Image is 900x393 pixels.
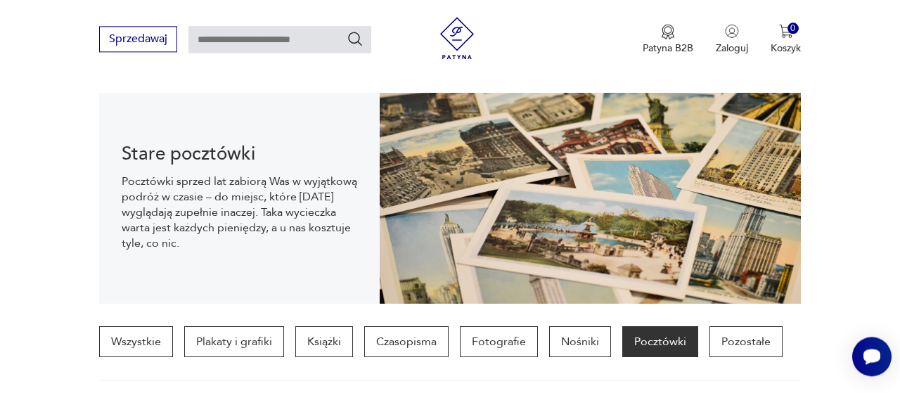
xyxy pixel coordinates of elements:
a: Fotografie [460,326,538,357]
p: Zaloguj [716,41,748,55]
h1: Stare pocztówki [122,146,357,162]
a: Sprzedawaj [99,35,177,45]
button: Sprzedawaj [99,26,177,52]
iframe: Smartsupp widget button [852,337,892,376]
a: Pocztówki [622,326,698,357]
button: Patyna B2B [643,24,693,55]
img: Pocztówki [380,93,801,304]
a: Pozostałe [709,326,783,357]
a: Czasopisma [364,326,449,357]
div: 0 [787,22,799,34]
a: Ikona medaluPatyna B2B [643,24,693,55]
button: Zaloguj [716,24,748,55]
img: Ikona koszyka [779,24,793,38]
p: Patyna B2B [643,41,693,55]
img: Ikona medalu [661,24,675,39]
img: Patyna - sklep z meblami i dekoracjami vintage [436,17,478,59]
a: Wszystkie [99,326,173,357]
p: Koszyk [771,41,801,55]
button: Szukaj [347,30,364,47]
button: 0Koszyk [771,24,801,55]
a: Plakaty i grafiki [184,326,284,357]
img: Ikonka użytkownika [725,24,739,38]
a: Nośniki [549,326,611,357]
p: Pocztówki sprzed lat zabiorą Was w wyjątkową podróż w czasie – do miejsc, które [DATE] wyglądają ... [122,174,357,251]
a: Książki [295,326,353,357]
